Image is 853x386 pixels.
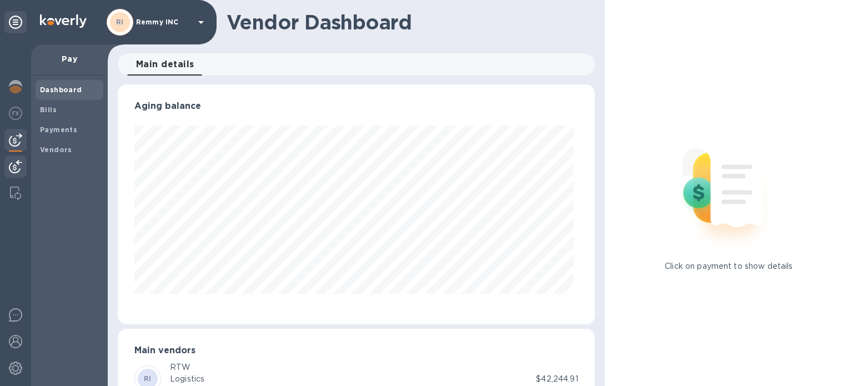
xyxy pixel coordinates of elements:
div: Logistics [170,373,204,385]
h3: Main vendors [134,345,578,356]
b: RI [116,18,124,26]
span: Main details [136,57,194,72]
p: Remmy INC [136,18,192,26]
h1: Vendor Dashboard [227,11,587,34]
div: Unpin categories [4,11,27,33]
img: Foreign exchange [9,107,22,120]
img: Logo [40,14,87,28]
div: RTW [170,362,204,373]
b: Dashboard [40,86,82,94]
b: Bills [40,106,57,114]
p: $42,244.91 [536,373,578,385]
b: RI [144,374,152,383]
p: Click on payment to show details [665,260,792,272]
p: Pay [40,53,99,64]
b: Payments [40,126,77,134]
h3: Aging balance [134,101,578,112]
b: Vendors [40,146,72,154]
